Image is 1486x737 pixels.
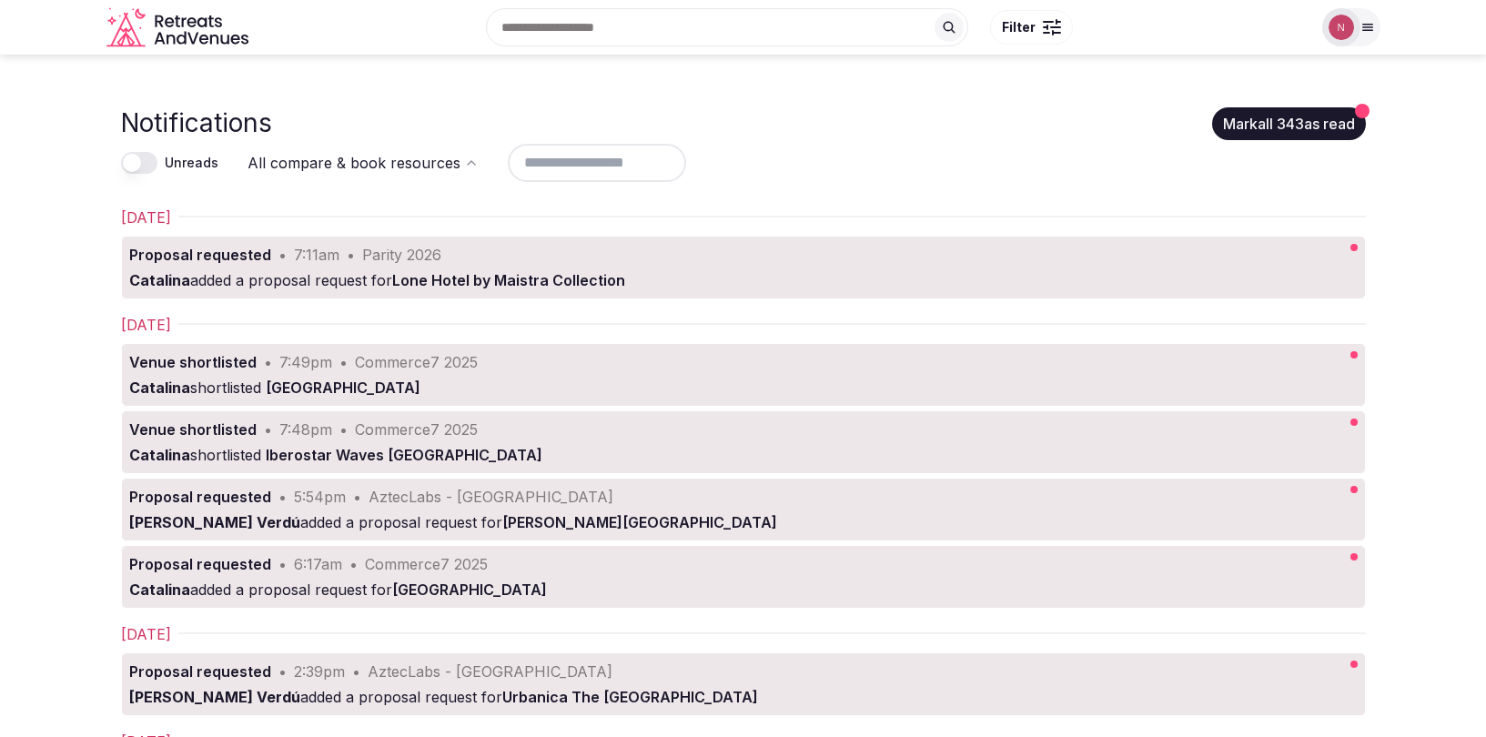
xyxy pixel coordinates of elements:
[129,269,1239,291] div: added a proposal request
[165,154,218,172] label: Unreads
[294,553,342,575] div: 6:17am
[355,351,478,373] div: Commerce7 2025
[121,623,171,645] h2: [DATE]
[129,553,271,575] div: Proposal requested
[279,351,332,373] div: 7:49pm
[129,581,190,599] strong: Catalina
[392,271,625,289] span: Lone Hotel by Maistra Collection
[129,444,1239,466] div: shortlisted
[349,553,358,575] div: •
[481,513,777,531] span: for
[264,419,272,440] div: •
[264,351,272,373] div: •
[294,486,346,508] div: 5:54pm
[369,486,613,508] div: AztecLabs - [GEOGRAPHIC_DATA]
[279,419,332,440] div: 7:48pm
[365,553,488,575] div: Commerce7 2025
[362,244,441,266] div: Parity 2026
[502,513,777,531] span: [PERSON_NAME][GEOGRAPHIC_DATA]
[122,411,1247,473] a: Venue shortlisted•7:48pm•Commerce7 2025Catalinashortlisted Iberostar Waves [GEOGRAPHIC_DATA]
[990,10,1073,45] button: Filter
[129,379,190,397] strong: Catalina
[502,688,758,706] span: Urbanica The [GEOGRAPHIC_DATA]
[122,479,1247,540] a: Proposal requested•5:54pm•AztecLabs - [GEOGRAPHIC_DATA][PERSON_NAME] Verdúadded a proposal reques...
[278,486,287,508] div: •
[352,661,360,682] div: •
[1212,107,1366,140] button: Markall 343as read
[122,344,1247,406] a: Venue shortlisted•7:49pm•Commerce7 2025Catalinashortlisted [GEOGRAPHIC_DATA]
[106,7,252,48] a: Visit the homepage
[347,244,355,266] div: •
[122,653,1247,715] a: Proposal requested•2:39pm•AztecLabs - [GEOGRAPHIC_DATA][PERSON_NAME] Verdúadded a proposal reques...
[339,419,348,440] div: •
[294,244,339,266] div: 7:11am
[371,271,625,289] span: for
[1002,18,1036,36] span: Filter
[371,581,547,599] span: for
[129,244,271,266] div: Proposal requested
[353,486,361,508] div: •
[121,207,171,228] h2: [DATE]
[129,271,190,289] strong: Catalina
[129,579,1239,601] div: added a proposal request
[266,446,542,464] span: Iberostar Waves [GEOGRAPHIC_DATA]
[129,688,300,706] strong: [PERSON_NAME] Verdú
[129,486,271,508] div: Proposal requested
[339,351,348,373] div: •
[129,511,1239,533] div: added a proposal request
[368,661,612,682] div: AztecLabs - [GEOGRAPHIC_DATA]
[392,581,547,599] span: [GEOGRAPHIC_DATA]
[129,686,1239,708] div: added a proposal request
[278,661,287,682] div: •
[278,244,287,266] div: •
[1329,15,1354,40] img: Nathalia Bilotti
[278,553,287,575] div: •
[266,379,420,397] span: [GEOGRAPHIC_DATA]
[106,7,252,48] svg: Retreats and Venues company logo
[122,237,1247,298] a: Proposal requested•7:11am•Parity 2026Catalinaadded a proposal request forLone Hotel by Maistra Co...
[129,513,300,531] strong: [PERSON_NAME] Verdú
[129,377,1239,399] div: shortlisted
[481,688,758,706] span: for
[121,314,171,336] h2: [DATE]
[129,351,257,373] div: Venue shortlisted
[129,446,190,464] strong: Catalina
[129,661,271,682] div: Proposal requested
[294,661,345,682] div: 2:39pm
[122,546,1247,608] a: Proposal requested•6:17am•Commerce7 2025Catalinaadded a proposal request for[GEOGRAPHIC_DATA]
[355,419,478,440] div: Commerce7 2025
[129,419,257,440] div: Venue shortlisted
[121,106,272,141] h1: Notifications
